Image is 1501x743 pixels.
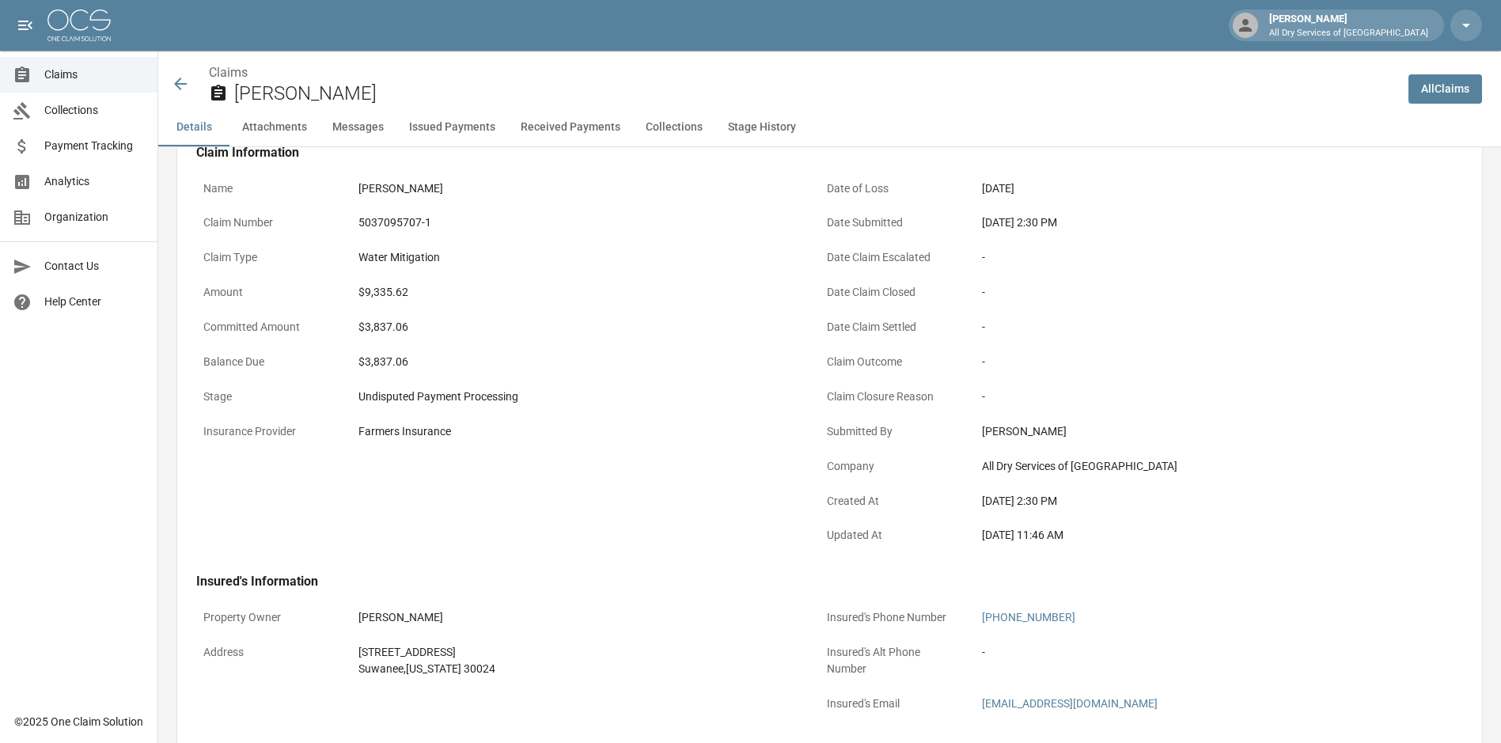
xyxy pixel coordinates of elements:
[47,9,111,41] img: ocs-logo-white-transparent.png
[196,347,339,377] p: Balance Due
[196,242,339,273] p: Claim Type
[820,688,962,719] p: Insured's Email
[44,102,145,119] span: Collections
[982,458,1417,475] div: All Dry Services of [GEOGRAPHIC_DATA]
[196,312,339,343] p: Committed Amount
[358,389,794,405] div: Undisputed Payment Processing
[44,138,145,154] span: Payment Tracking
[358,180,794,197] div: [PERSON_NAME]
[196,637,339,668] p: Address
[358,609,794,626] div: [PERSON_NAME]
[196,602,339,633] p: Property Owner
[982,697,1158,710] a: [EMAIL_ADDRESS][DOMAIN_NAME]
[44,173,145,190] span: Analytics
[44,66,145,83] span: Claims
[158,108,1501,146] div: anchor tabs
[982,493,1417,510] div: [DATE] 2:30 PM
[358,354,794,370] div: $3,837.06
[820,451,962,482] p: Company
[633,108,715,146] button: Collections
[396,108,508,146] button: Issued Payments
[982,249,1417,266] div: -
[982,354,1417,370] div: -
[1263,11,1435,40] div: [PERSON_NAME]
[820,637,962,684] p: Insured's Alt Phone Number
[358,661,794,677] div: Suwanee , [US_STATE] 30024
[196,145,1424,161] h4: Claim Information
[508,108,633,146] button: Received Payments
[1269,27,1428,40] p: All Dry Services of [GEOGRAPHIC_DATA]
[1408,74,1482,104] a: AllClaims
[715,108,809,146] button: Stage History
[358,214,794,231] div: 5037095707-1
[209,65,248,80] a: Claims
[982,214,1417,231] div: [DATE] 2:30 PM
[820,416,962,447] p: Submitted By
[358,423,794,440] div: Farmers Insurance
[820,602,962,633] p: Insured's Phone Number
[234,82,1396,105] h2: [PERSON_NAME]
[158,108,229,146] button: Details
[982,284,1417,301] div: -
[820,207,962,238] p: Date Submitted
[196,173,339,204] p: Name
[820,242,962,273] p: Date Claim Escalated
[196,277,339,308] p: Amount
[820,312,962,343] p: Date Claim Settled
[209,63,1396,82] nav: breadcrumb
[229,108,320,146] button: Attachments
[982,389,1417,405] div: -
[820,520,962,551] p: Updated At
[44,258,145,275] span: Contact Us
[358,319,794,335] div: $3,837.06
[196,574,1424,589] h4: Insured's Information
[358,284,794,301] div: $9,335.62
[982,319,1417,335] div: -
[320,108,396,146] button: Messages
[196,207,339,238] p: Claim Number
[358,249,794,266] div: Water Mitigation
[9,9,41,41] button: open drawer
[982,423,1417,440] div: [PERSON_NAME]
[358,644,794,661] div: [STREET_ADDRESS]
[820,173,962,204] p: Date of Loss
[820,486,962,517] p: Created At
[44,294,145,310] span: Help Center
[14,714,143,730] div: © 2025 One Claim Solution
[982,644,1417,661] div: -
[196,381,339,412] p: Stage
[44,209,145,226] span: Organization
[820,381,962,412] p: Claim Closure Reason
[820,277,962,308] p: Date Claim Closed
[982,611,1075,624] a: [PHONE_NUMBER]
[982,180,1417,197] div: [DATE]
[982,527,1417,544] div: [DATE] 11:46 AM
[820,347,962,377] p: Claim Outcome
[196,416,339,447] p: Insurance Provider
